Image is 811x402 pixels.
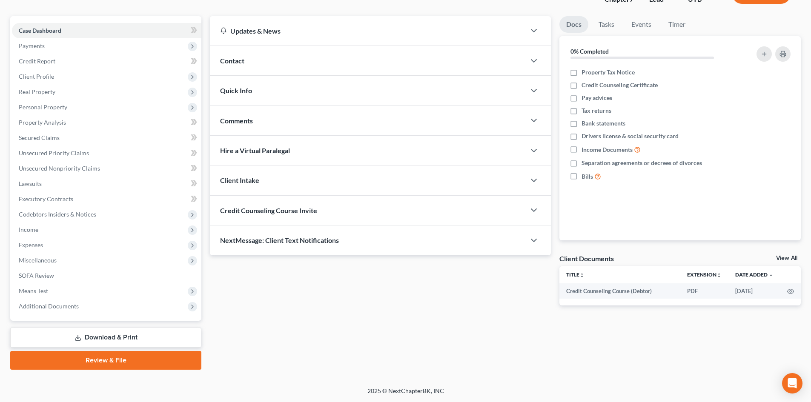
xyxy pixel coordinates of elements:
[220,26,515,35] div: Updates & News
[559,254,614,263] div: Client Documents
[687,271,722,278] a: Extensionunfold_more
[19,272,54,279] span: SOFA Review
[19,119,66,126] span: Property Analysis
[19,180,42,187] span: Lawsuits
[19,211,96,218] span: Codebtors Insiders & Notices
[19,103,67,111] span: Personal Property
[19,287,48,294] span: Means Test
[220,206,317,214] span: Credit Counseling Course Invite
[12,54,201,69] a: Credit Report
[782,373,802,393] div: Open Intercom Messenger
[19,257,57,264] span: Miscellaneous
[19,57,55,65] span: Credit Report
[582,145,633,154] span: Income Documents
[12,23,201,38] a: Case Dashboard
[12,191,201,207] a: Executory Contracts
[579,273,585,278] i: unfold_more
[19,88,55,95] span: Real Property
[12,145,201,161] a: Unsecured Priority Claims
[559,283,680,299] td: Credit Counseling Course (Debtor)
[220,236,339,244] span: NextMessage: Client Text Notifications
[582,132,679,140] span: Drivers license & social security card
[19,42,45,49] span: Payments
[662,16,692,33] a: Timer
[12,176,201,191] a: Lawsuits
[582,68,635,77] span: Property Tax Notice
[10,328,201,348] a: Download & Print
[776,255,797,261] a: View All
[582,119,625,128] span: Bank statements
[735,271,774,278] a: Date Added expand_more
[716,273,722,278] i: unfold_more
[19,73,54,80] span: Client Profile
[12,130,201,145] a: Secured Claims
[680,283,728,299] td: PDF
[12,161,201,176] a: Unsecured Nonpriority Claims
[559,16,588,33] a: Docs
[220,57,244,65] span: Contact
[10,351,201,370] a: Review & File
[12,268,201,283] a: SOFA Review
[19,302,79,310] span: Additional Documents
[19,134,60,141] span: Secured Claims
[582,159,702,167] span: Separation agreements or decrees of divorces
[220,176,259,184] span: Client Intake
[19,27,61,34] span: Case Dashboard
[19,241,43,248] span: Expenses
[570,48,609,55] strong: 0% Completed
[19,195,73,202] span: Executory Contracts
[625,16,658,33] a: Events
[768,273,774,278] i: expand_more
[582,81,658,89] span: Credit Counseling Certificate
[12,115,201,130] a: Property Analysis
[163,387,648,402] div: 2025 © NextChapterBK, INC
[566,271,585,278] a: Titleunfold_more
[19,165,100,172] span: Unsecured Nonpriority Claims
[728,283,780,299] td: [DATE]
[582,172,593,181] span: Bills
[220,146,290,154] span: Hire a Virtual Paralegal
[19,149,89,157] span: Unsecured Priority Claims
[220,86,252,94] span: Quick Info
[582,106,611,115] span: Tax returns
[592,16,621,33] a: Tasks
[220,117,253,125] span: Comments
[19,226,38,233] span: Income
[582,94,612,102] span: Pay advices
